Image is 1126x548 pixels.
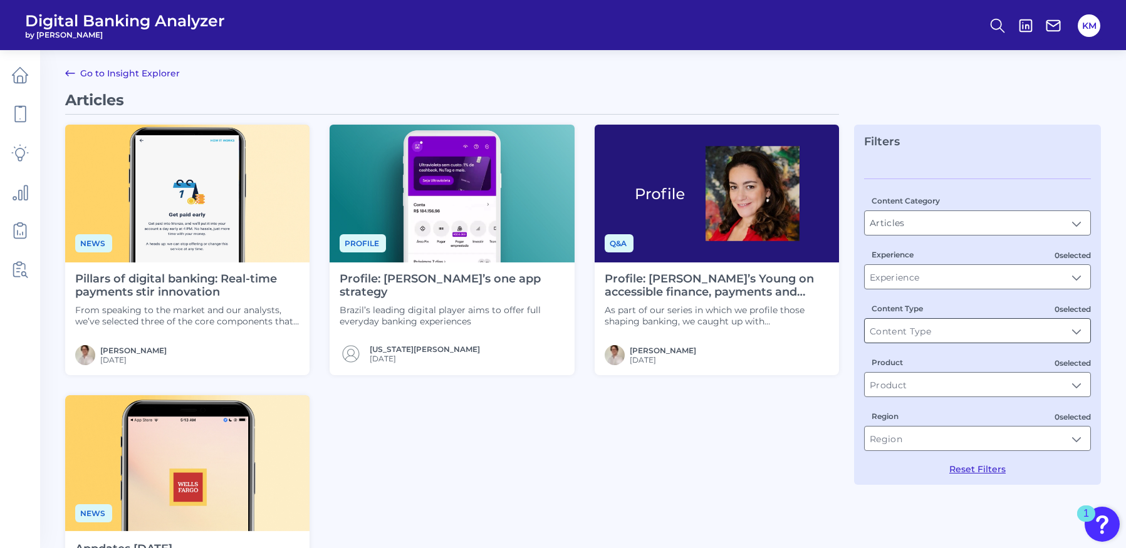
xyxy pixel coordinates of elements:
label: Experience [872,250,914,259]
button: KM [1078,14,1100,37]
label: Content Category [872,196,940,205]
span: by [PERSON_NAME] [25,30,225,39]
span: Digital Banking Analyzer [25,11,225,30]
img: MIchael McCaw [75,345,95,365]
h4: Pillars of digital banking: Real-time payments stir innovation [75,272,300,299]
a: [US_STATE][PERSON_NAME] [370,344,480,354]
a: News [75,507,112,519]
span: Filters [864,135,900,148]
label: Content Type [872,304,923,313]
input: Experience [865,265,1090,289]
input: Product [865,373,1090,396]
span: Profile [340,234,386,252]
span: Articles [65,91,124,109]
span: [DATE] [100,355,167,364]
img: Wellsapp.png [65,395,310,533]
p: Brazil’s leading digital player aims to offer full everyday banking experiences [340,304,564,327]
button: Reset Filters [949,463,1006,475]
a: [PERSON_NAME] [630,346,696,355]
span: [DATE] [370,354,480,363]
input: Region [865,427,1090,450]
label: Region [872,411,899,421]
span: News [75,234,112,252]
a: Profile [340,237,386,249]
input: Content Type [865,319,1090,343]
img: Profile_Young_1366x768.png [595,125,839,262]
img: MIchael McCaw [605,345,625,365]
h4: Profile: [PERSON_NAME]’s one app strategy [340,272,564,299]
p: As part of our series in which we profile those shaping banking, we caught up with [PERSON_NAME]’... [605,304,829,327]
button: Open Resource Center, 1 new notification [1085,507,1120,542]
div: 1 [1083,514,1089,530]
span: Q&A [605,234,633,252]
h4: Profile: [PERSON_NAME]’s Young on accessible finance, payments and cryptos [605,272,829,299]
a: Q&A [605,237,633,249]
img: Provider Profile - Phone.png [330,125,574,262]
span: News [75,504,112,522]
label: Product [872,358,903,367]
a: Go to Insight Explorer [65,66,180,81]
a: [PERSON_NAME] [100,346,167,355]
p: From speaking to the market and our analysts, we’ve selected three of the core components that ar... [75,304,300,327]
img: Monzod-1366x768.png [65,125,310,262]
a: News [75,237,112,249]
span: [DATE] [630,355,696,364]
